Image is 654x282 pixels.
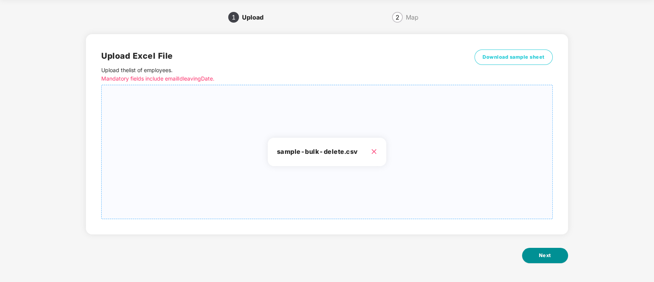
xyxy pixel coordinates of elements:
[101,74,458,83] p: Mandatory fields include emailId leavingDate.
[101,66,458,83] p: Upload the list of employees .
[483,53,545,61] span: Download sample sheet
[371,148,377,155] span: close
[232,14,236,20] span: 1
[395,14,399,20] span: 2
[277,147,377,157] h3: sample-bulk-delete.csv
[539,252,551,259] span: Next
[474,49,553,65] button: Download sample sheet
[522,248,568,263] button: Next
[102,85,552,219] span: sample-bulk-delete.csv close
[406,11,418,23] div: Map
[101,49,458,62] h2: Upload Excel File
[242,11,270,23] div: Upload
